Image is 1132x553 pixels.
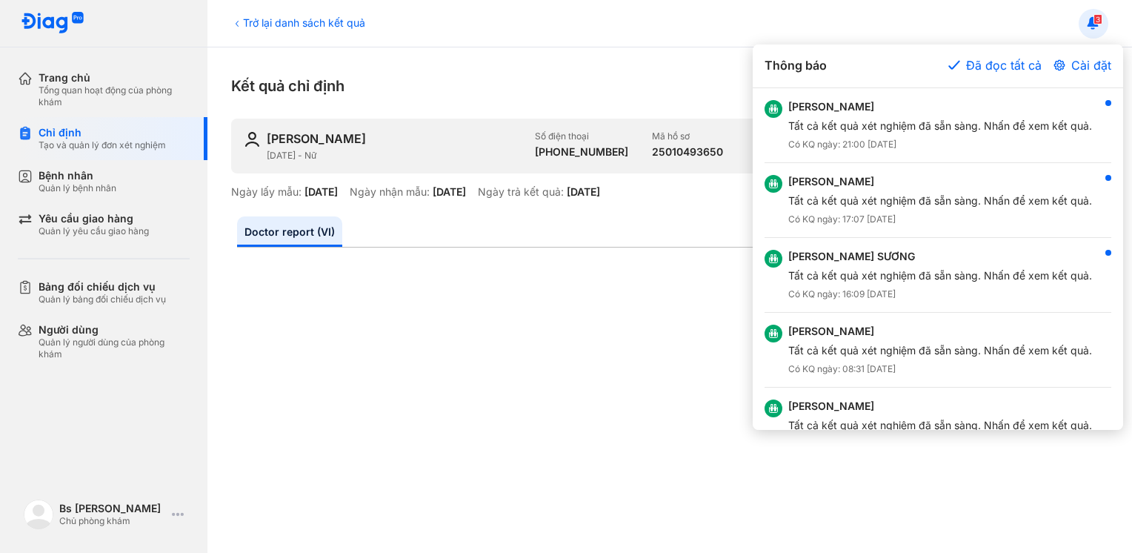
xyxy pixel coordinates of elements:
[1053,56,1111,74] button: Cài đặt
[753,313,1123,388] button: [PERSON_NAME]Tất cả kết quả xét nghiệm đã sẵn sàng. Nhấn để xem kết quả.Có KQ ngày: 08:31 [DATE]
[788,363,1092,375] div: Có KQ ngày: 08:31 [DATE]
[39,139,166,151] div: Tạo và quản lý đơn xét nghiệm
[39,71,190,85] div: Trang chủ
[753,238,1123,313] button: [PERSON_NAME] SƯƠNGTất cả kết quả xét nghiệm đã sẵn sàng. Nhấn để xem kết quả.Có KQ ngày: 16:09 [...
[39,337,190,360] div: Quản lý người dùng của phòng khám
[788,119,1092,133] div: Tất cả kết quả xét nghiệm đã sẵn sàng. Nhấn để xem kết quả.
[24,500,53,529] img: logo
[788,194,1092,208] div: Tất cả kết quả xét nghiệm đã sẵn sàng. Nhấn để xem kết quả.
[788,175,1092,188] div: [PERSON_NAME]
[788,213,1092,225] div: Có KQ ngày: 17:07 [DATE]
[753,388,1123,463] button: [PERSON_NAME]Tất cả kết quả xét nghiệm đã sẵn sàng. Nhấn để xem kết quả.Có KQ ngày: 18:02 [DATE]
[753,163,1123,238] button: [PERSON_NAME]Tất cả kết quả xét nghiệm đã sẵn sàng. Nhấn để xem kết quả.Có KQ ngày: 17:07 [DATE]
[788,269,1092,282] div: Tất cả kết quả xét nghiệm đã sẵn sàng. Nhấn để xem kết quả.
[788,100,1092,113] div: [PERSON_NAME]
[765,56,827,76] span: Thông báo
[788,344,1092,357] div: Tất cả kết quả xét nghiệm đã sẵn sàng. Nhấn để xem kết quả.
[39,294,166,305] div: Quản lý bảng đối chiếu dịch vụ
[788,325,1092,338] div: [PERSON_NAME]
[39,225,149,237] div: Quản lý yêu cầu giao hàng
[59,515,166,527] div: Chủ phòng khám
[59,502,166,515] div: Bs [PERSON_NAME]
[39,182,116,194] div: Quản lý bệnh nhân
[788,400,1092,413] div: [PERSON_NAME]
[39,126,166,139] div: Chỉ định
[39,85,190,108] div: Tổng quan hoạt động của phòng khám
[21,12,84,35] img: logo
[231,15,365,30] div: Trở lại danh sách kết quả
[753,88,1123,163] button: [PERSON_NAME]Tất cả kết quả xét nghiệm đã sẵn sàng. Nhấn để xem kết quả.Có KQ ngày: 21:00 [DATE]
[39,169,116,182] div: Bệnh nhân
[39,280,166,294] div: Bảng đối chiếu dịch vụ
[788,288,1092,300] div: Có KQ ngày: 16:09 [DATE]
[39,212,149,225] div: Yêu cầu giao hàng
[788,250,1092,263] div: [PERSON_NAME] SƯƠNG
[788,419,1092,432] div: Tất cả kết quả xét nghiệm đã sẵn sàng. Nhấn để xem kết quả.
[39,323,190,337] div: Người dùng
[948,56,1042,74] button: Đã đọc tất cả
[788,139,1092,150] div: Có KQ ngày: 21:00 [DATE]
